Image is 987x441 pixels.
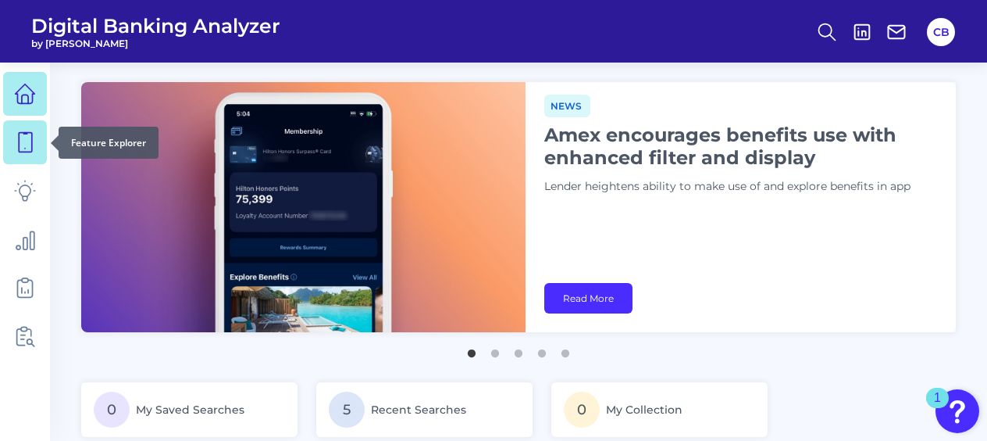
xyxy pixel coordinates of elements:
span: Digital Banking Analyzer [31,14,280,38]
img: bannerImg [81,82,526,332]
span: News [544,95,590,117]
a: 0My Collection [551,382,768,437]
span: Recent Searches [371,403,466,417]
div: 1 [934,398,941,418]
a: 5Recent Searches [316,382,533,437]
button: 2 [487,342,503,357]
span: My Saved Searches [136,403,244,417]
span: 0 [564,392,600,428]
a: Read More [544,283,632,314]
button: Open Resource Center, 1 new notification [935,389,979,433]
button: 1 [464,342,479,357]
a: 0My Saved Searches [81,382,298,437]
a: News [544,98,590,113]
span: My Collection [606,403,682,417]
button: 4 [534,342,550,357]
span: by [PERSON_NAME] [31,38,280,49]
h1: Amex encourages benefits use with enhanced filter and display [544,124,935,169]
button: CB [927,18,955,46]
div: Feature Explorer [59,127,159,159]
button: 3 [511,342,526,357]
span: 5 [329,392,365,428]
span: 0 [94,392,130,428]
button: 5 [558,342,573,357]
p: Lender heightens ability to make use of and explore benefits in app [544,178,935,195]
